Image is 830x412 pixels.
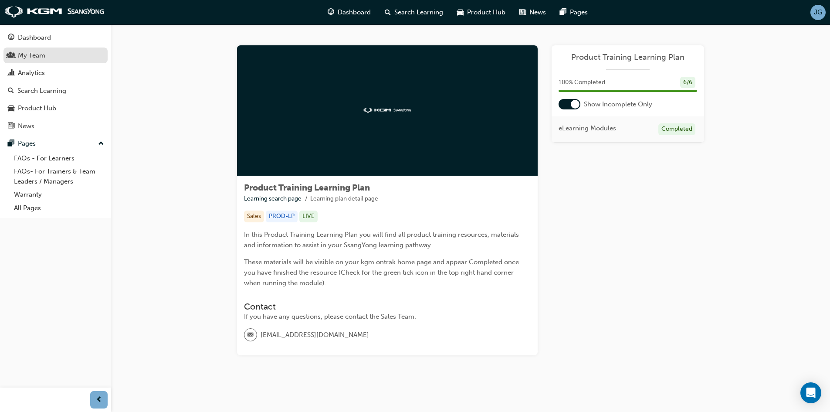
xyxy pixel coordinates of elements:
div: Search Learning [17,86,66,96]
span: Product Training Learning Plan [244,183,370,193]
span: JG [814,7,822,17]
a: pages-iconPages [553,3,595,21]
span: 100 % Completed [559,78,605,88]
span: Show Incomplete Only [584,99,652,109]
div: Dashboard [18,33,51,43]
button: Pages [3,136,108,152]
li: Learning plan detail page [310,194,378,204]
span: news-icon [8,123,14,130]
div: My Team [18,51,45,61]
span: prev-icon [96,395,102,405]
div: News [18,121,34,131]
a: search-iconSearch Learning [378,3,450,21]
a: Warranty [10,188,108,201]
div: LIVE [299,211,318,222]
span: eLearning Modules [559,123,616,133]
a: car-iconProduct Hub [450,3,512,21]
div: Product Hub [18,103,56,113]
div: Pages [18,139,36,149]
span: Search Learning [394,7,443,17]
a: guage-iconDashboard [321,3,378,21]
span: search-icon [8,87,14,95]
span: car-icon [457,7,464,18]
a: Search Learning [3,83,108,99]
span: news-icon [519,7,526,18]
div: Analytics [18,68,45,78]
a: Product Hub [3,100,108,116]
img: kgm [4,6,105,18]
span: Product Hub [467,7,505,17]
span: In this Product Training Learning Plan you will find all product training resources, materials an... [244,231,521,249]
div: Sales [244,211,264,222]
div: 6 / 6 [680,77,695,89]
span: guage-icon [328,7,334,18]
a: All Pages [10,201,108,215]
a: Analytics [3,65,108,81]
a: My Team [3,48,108,64]
div: Open Intercom Messenger [800,382,821,403]
h3: Contact [244,302,531,312]
button: JG [810,5,826,20]
span: search-icon [385,7,391,18]
span: Pages [570,7,588,17]
span: [EMAIL_ADDRESS][DOMAIN_NAME] [261,330,369,340]
a: Dashboard [3,30,108,46]
span: car-icon [8,105,14,112]
span: pages-icon [8,140,14,148]
a: FAQs - For Learners [10,152,108,165]
span: pages-icon [560,7,566,18]
span: These materials will be visible on your kgm.ontrak home page and appear Completed once you have f... [244,258,521,287]
a: News [3,118,108,134]
div: PROD-LP [266,211,298,222]
div: If you have any questions, please contact the Sales Team. [244,312,531,322]
span: News [529,7,546,17]
span: chart-icon [8,69,14,77]
span: people-icon [8,52,14,60]
a: Product Training Learning Plan [559,52,697,62]
div: Completed [658,123,695,135]
span: Dashboard [338,7,371,17]
img: kgm [363,108,411,113]
span: guage-icon [8,34,14,42]
button: DashboardMy TeamAnalyticsSearch LearningProduct HubNews [3,28,108,136]
a: Learning search page [244,195,302,202]
span: email-icon [247,330,254,341]
span: up-icon [98,138,104,150]
a: FAQs- For Trainers & Team Leaders / Managers [10,165,108,188]
a: news-iconNews [512,3,553,21]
